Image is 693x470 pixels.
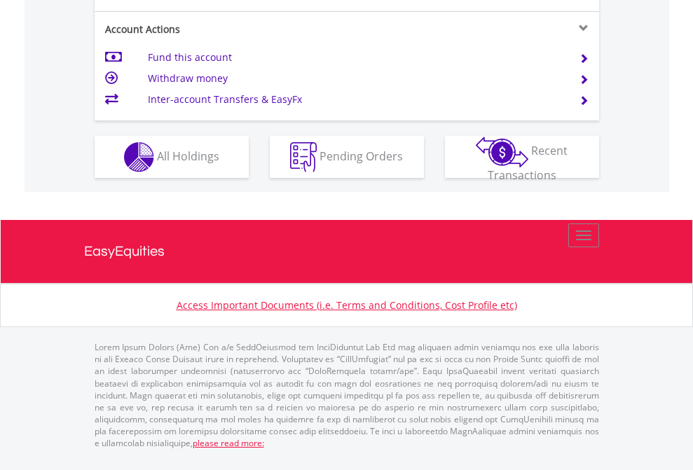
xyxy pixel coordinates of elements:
[148,89,562,110] td: Inter-account Transfers & EasyFx
[320,148,403,163] span: Pending Orders
[95,341,599,449] p: Lorem Ipsum Dolors (Ame) Con a/e SeddOeiusmod tem InciDiduntut Lab Etd mag aliquaen admin veniamq...
[177,298,517,312] a: Access Important Documents (i.e. Terms and Conditions, Cost Profile etc)
[148,68,562,89] td: Withdraw money
[290,142,317,172] img: pending_instructions-wht.png
[124,142,154,172] img: holdings-wht.png
[95,22,347,36] div: Account Actions
[476,137,528,167] img: transactions-zar-wht.png
[95,136,249,178] button: All Holdings
[157,148,219,163] span: All Holdings
[270,136,424,178] button: Pending Orders
[84,220,610,283] a: EasyEquities
[445,136,599,178] button: Recent Transactions
[193,437,264,449] a: please read more:
[148,47,562,68] td: Fund this account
